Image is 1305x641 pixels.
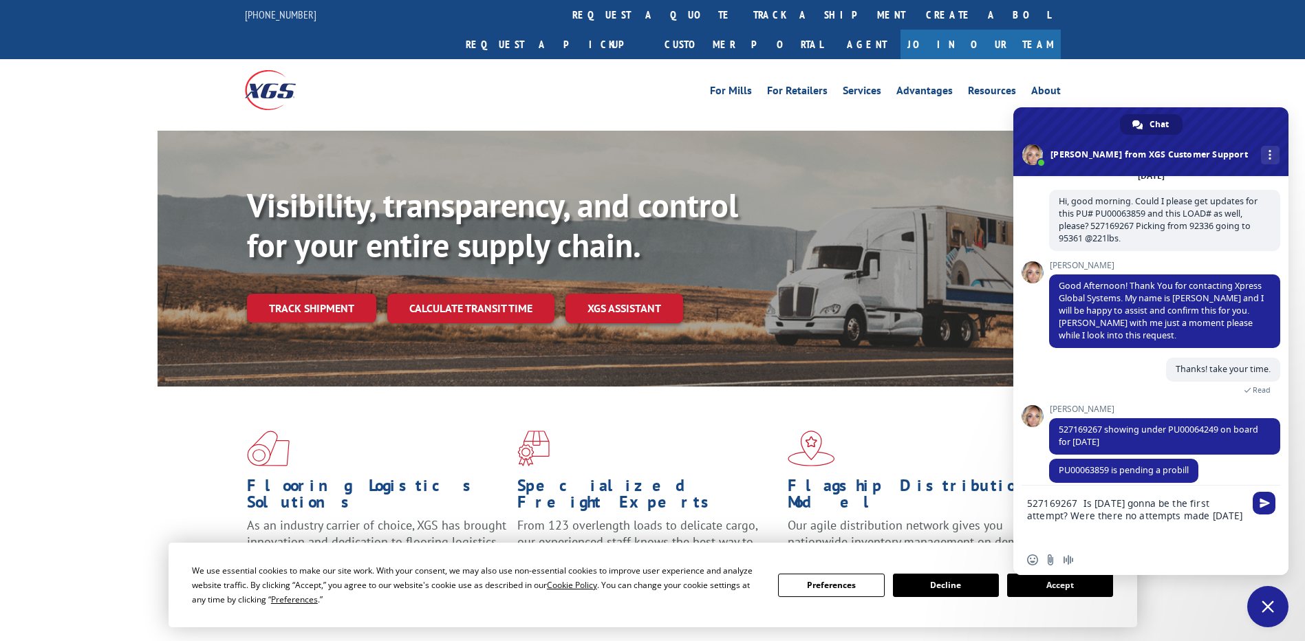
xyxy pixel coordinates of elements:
[1063,554,1074,565] span: Audio message
[893,574,999,597] button: Decline
[1247,586,1288,627] a: Close chat
[1253,385,1271,395] span: Read
[1031,85,1061,100] a: About
[271,594,318,605] span: Preferences
[788,477,1048,517] h1: Flagship Distribution Model
[517,431,550,466] img: xgs-icon-focused-on-flooring-red
[968,85,1016,100] a: Resources
[565,294,683,323] a: XGS ASSISTANT
[788,431,835,466] img: xgs-icon-flagship-distribution-model-red
[833,30,900,59] a: Agent
[247,294,376,323] a: Track shipment
[1120,114,1183,135] a: Chat
[788,517,1041,550] span: Our agile distribution network gives you nationwide inventory management on demand.
[1027,486,1247,545] textarea: Compose your message...
[710,85,752,100] a: For Mills
[1045,554,1056,565] span: Send a file
[1007,574,1113,597] button: Accept
[387,294,554,323] a: Calculate transit time
[1049,404,1280,414] span: [PERSON_NAME]
[517,517,777,578] p: From 123 overlength loads to delicate cargo, our experienced staff knows the best way to move you...
[547,579,597,591] span: Cookie Policy
[247,517,506,566] span: As an industry carrier of choice, XGS has brought innovation and dedication to flooring logistics...
[245,8,316,21] a: [PHONE_NUMBER]
[169,543,1137,627] div: Cookie Consent Prompt
[778,574,884,597] button: Preferences
[1150,114,1169,135] span: Chat
[517,477,777,517] h1: Specialized Freight Experts
[1027,554,1038,565] span: Insert an emoji
[247,477,507,517] h1: Flooring Logistics Solutions
[900,30,1061,59] a: Join Our Team
[455,30,654,59] a: Request a pickup
[1059,424,1258,448] span: 527169267 showing under PU00064249 on board for [DATE]
[247,184,738,266] b: Visibility, transparency, and control for your entire supply chain.
[654,30,833,59] a: Customer Portal
[1253,492,1275,514] span: Send
[247,431,290,466] img: xgs-icon-total-supply-chain-intelligence-red
[1059,464,1189,476] span: PU00063859 is pending a probill
[1059,280,1264,341] span: Good Afternoon! Thank You for contacting Xpress Global Systems. My name is [PERSON_NAME] and I wi...
[1049,261,1280,270] span: [PERSON_NAME]
[1176,363,1271,375] span: Thanks! take your time.
[192,563,762,607] div: We use essential cookies to make our site work. With your consent, we may also use non-essential ...
[843,85,881,100] a: Services
[767,85,828,100] a: For Retailers
[1059,195,1258,244] span: Hi, good morning. Could I please get updates for this PU# PU00063859 and this LOAD# as well, plea...
[896,85,953,100] a: Advantages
